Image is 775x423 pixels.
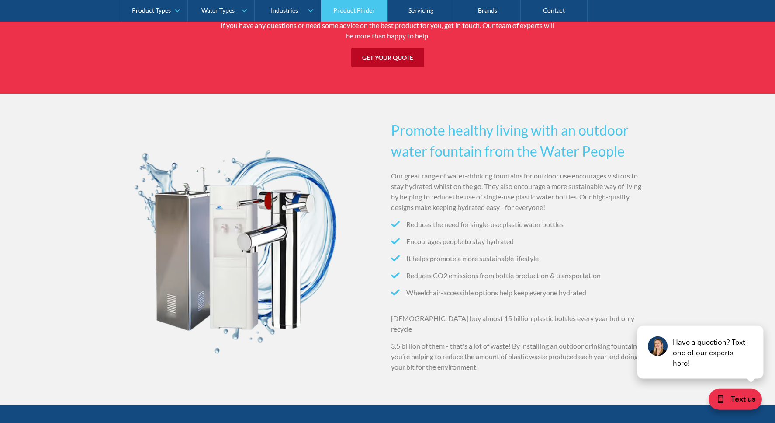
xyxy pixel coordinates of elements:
[391,270,645,281] li: Reduces CO2 emissions from bottle production & transportation
[391,287,645,298] li: Wheelchair-accessible options help keep everyone hydrated
[391,236,645,247] li: Encourages people to stay hydrated
[391,120,645,162] h2: Promote healthy living with an outdoor water fountain from the Water People
[391,313,645,334] p: [DEMOGRAPHIC_DATA] buy almost 15 billion plastic bottles every year but only recycle
[391,341,645,372] p: 3.5 billion of them - that's a lot of waste! By installing an outdoor drinking fountain, you’re h...
[626,285,775,390] iframe: podium webchat widget prompt
[132,7,171,14] div: Product Types
[217,20,558,41] p: If you have any questions or need some advice on the best product for you, get in touch. Our team...
[391,171,645,213] p: Our great range of water-drinking fountains for outdoor use encourages visitors to stay hydrated ...
[201,7,235,14] div: Water Types
[271,7,298,14] div: Industries
[351,48,424,67] a: Get your quote
[688,379,775,423] iframe: podium webchat widget bubble
[391,219,645,230] li: Reduces the need for single-use plastic water bottles
[391,253,645,264] li: It helps promote a more sustainable lifestyle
